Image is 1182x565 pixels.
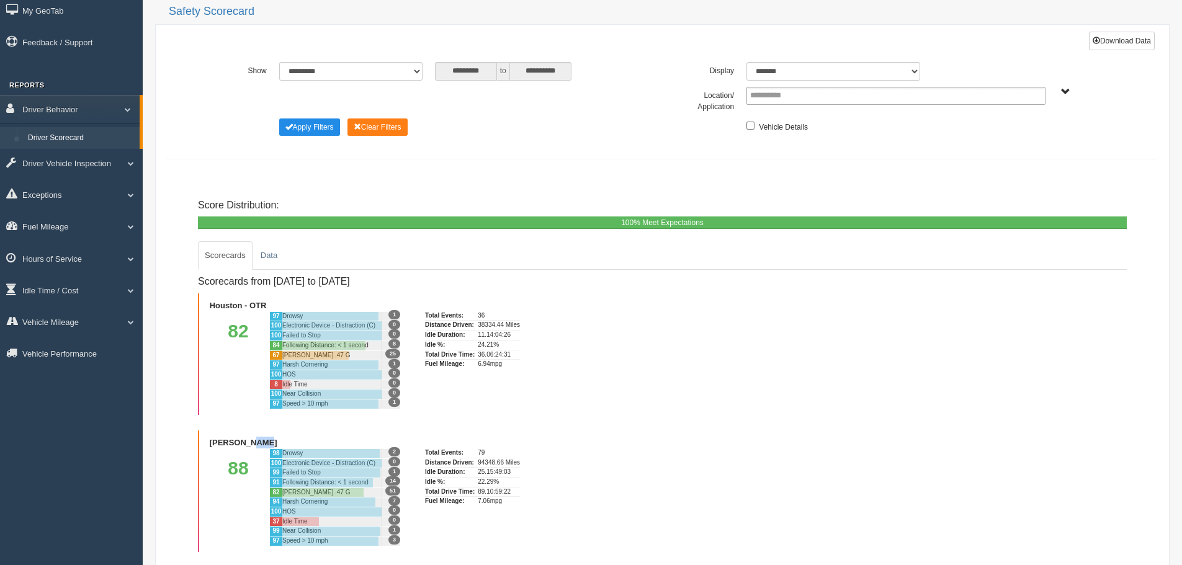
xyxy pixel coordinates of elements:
[269,360,282,370] div: 97
[478,467,520,477] div: 25.15:49:03
[207,311,269,409] div: 82
[388,388,400,398] span: 0
[478,350,520,360] div: 36.06:24:31
[388,329,400,339] span: 0
[759,118,808,133] label: Vehicle Details
[195,62,273,77] label: Show
[198,241,253,270] a: Scorecards
[388,398,400,407] span: 1
[269,448,282,458] div: 98
[388,447,400,456] span: 2
[207,448,269,546] div: 88
[478,448,520,458] div: 79
[388,310,400,319] span: 1
[388,378,400,388] span: 0
[388,525,400,535] span: 1
[269,517,282,527] div: 37
[269,389,282,399] div: 100
[388,515,400,525] span: 0
[425,350,475,360] div: Total Drive Time:
[198,200,1127,211] h4: Score Distribution:
[269,507,282,517] div: 100
[279,118,340,136] button: Change Filter Options
[425,330,475,340] div: Idle Duration:
[385,349,400,358] span: 25
[254,241,284,270] a: Data
[425,467,475,477] div: Idle Duration:
[269,340,282,350] div: 84
[388,535,400,545] span: 3
[269,380,282,389] div: 8
[269,399,282,409] div: 97
[269,526,282,536] div: 99
[478,311,520,321] div: 36
[478,496,520,506] div: 7.06mpg
[269,468,282,478] div: 99
[210,438,277,447] b: [PERSON_NAME]
[210,301,267,310] b: Houston - OTR
[388,368,400,378] span: 0
[269,350,282,360] div: 67
[663,87,741,112] label: Location/ Application
[388,339,400,349] span: 8
[478,330,520,340] div: 11.14:04:26
[269,487,282,497] div: 82
[269,331,282,340] div: 100
[385,476,400,486] span: 14
[425,359,475,369] div: Fuel Mileage:
[425,448,475,458] div: Total Events:
[169,6,1170,18] h2: Safety Scorecard
[198,276,570,287] h4: Scorecards from [DATE] to [DATE]
[388,457,400,466] span: 0
[388,320,400,329] span: 0
[269,370,282,380] div: 100
[621,218,704,227] span: 100% Meet Expectations
[478,477,520,487] div: 22.29%
[478,458,520,468] div: 94348.66 Miles
[388,505,400,515] span: 0
[1089,32,1155,50] button: Download Data
[425,340,475,350] div: Idle %:
[269,311,282,321] div: 97
[425,320,475,330] div: Distance Driven:
[269,458,282,468] div: 100
[425,311,475,321] div: Total Events:
[385,486,400,496] span: 51
[478,487,520,497] div: 89.10:59:22
[22,127,140,149] a: Driver Scorecard
[497,62,509,81] span: to
[425,496,475,506] div: Fuel Mileage:
[388,359,400,368] span: 1
[269,536,282,546] div: 97
[425,487,475,497] div: Total Drive Time:
[269,478,282,487] div: 91
[478,340,520,350] div: 24.21%
[388,496,400,505] span: 7
[425,458,475,468] div: Distance Driven:
[347,118,408,136] button: Change Filter Options
[478,320,520,330] div: 38334.44 Miles
[662,62,740,77] label: Display
[269,497,282,507] div: 94
[269,321,282,331] div: 100
[388,467,400,476] span: 1
[478,359,520,369] div: 6.94mpg
[425,477,475,487] div: Idle %:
